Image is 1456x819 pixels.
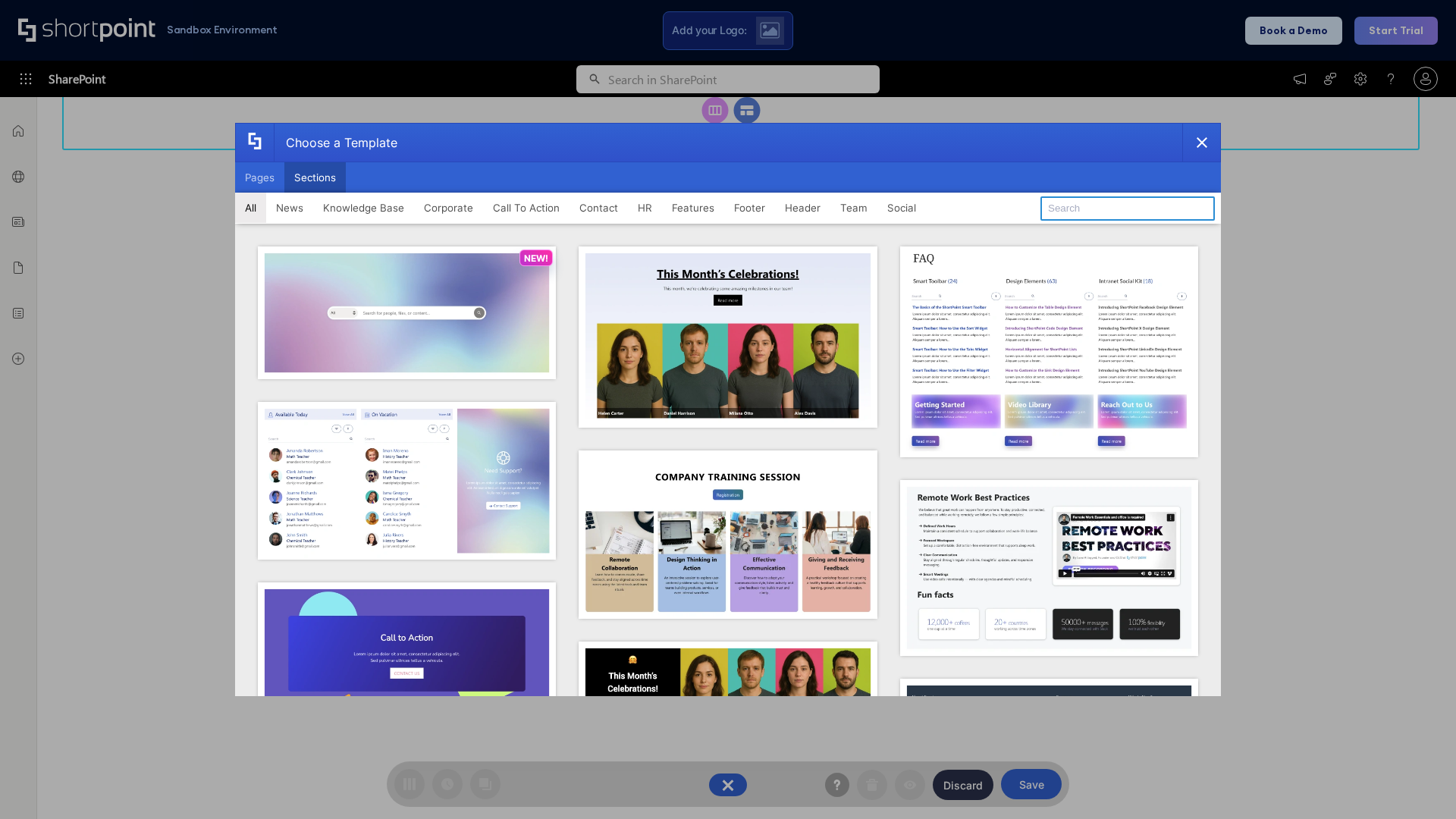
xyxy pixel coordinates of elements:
[775,193,830,223] button: Header
[1380,746,1456,819] iframe: Chat Widget
[414,193,483,223] button: Corporate
[877,193,926,223] button: Social
[662,193,724,223] button: Features
[235,123,1221,696] div: template selector
[724,193,775,223] button: Footer
[313,193,414,223] button: Knowledge Base
[628,193,662,223] button: HR
[830,193,877,223] button: Team
[524,253,548,264] p: NEW!
[266,193,313,223] button: News
[570,193,628,223] button: Contact
[274,124,397,162] div: Choose a Template
[1040,196,1215,221] input: Search
[235,193,266,223] button: All
[483,193,570,223] button: Call To Action
[235,162,284,193] button: Pages
[284,162,346,193] button: Sections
